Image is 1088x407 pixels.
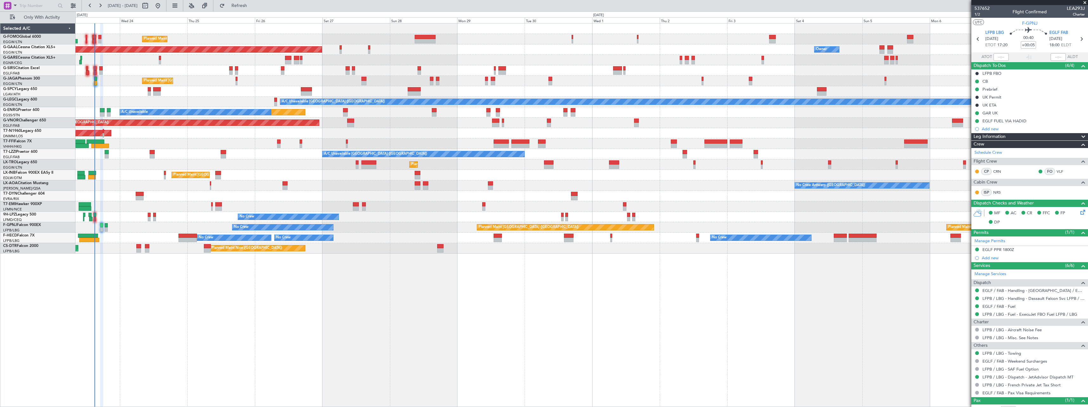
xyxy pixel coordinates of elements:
span: (1/1) [1065,397,1074,404]
span: 9H-LPZ [3,213,16,216]
a: EGGW/LTN [3,81,22,86]
div: No Crew [712,233,727,242]
span: FFC [1043,210,1050,216]
span: Permits [974,229,988,236]
span: Crew [974,141,984,148]
span: Only With Activity [16,15,67,20]
a: EGLF / FAB - Weekend Surcharges [982,359,1047,364]
a: LFPB / LBG - Dispatch - JetAdvisor Dispatch MT [982,374,1073,380]
a: G-LEGCLegacy 600 [3,98,37,101]
span: EGLF FAB [1049,30,1068,36]
div: Sat 27 [322,17,390,23]
div: Planned Maint [GEOGRAPHIC_DATA] ([GEOGRAPHIC_DATA]) [144,34,244,44]
span: G-LEGC [3,98,17,101]
span: G-FOMO [3,35,19,39]
div: Mon 29 [457,17,525,23]
a: G-ENRGPraetor 600 [3,108,39,112]
div: Planned Maint [GEOGRAPHIC_DATA] ([GEOGRAPHIC_DATA]) [144,76,244,86]
a: LFPB / LBG - Towing [982,351,1021,356]
span: LEA293J [1067,5,1085,12]
a: EGLF/FAB [3,71,20,76]
div: Add new [982,126,1085,132]
div: UK Permit [982,94,1001,100]
a: 9H-LPZLegacy 500 [3,213,36,216]
a: Schedule Crew [975,150,1002,156]
span: F-GPNJ [3,223,17,227]
div: Wed 1 [592,17,660,23]
span: T7-LZZI [3,150,16,154]
div: Planned Maint Nice ([GEOGRAPHIC_DATA]) [211,243,282,253]
span: LX-AOA [3,181,18,185]
a: G-GARECessna Citation XLS+ [3,56,55,60]
a: EGGW/LTN [3,40,22,44]
span: G-GARE [3,56,18,60]
a: [PERSON_NAME]/QSA [3,186,41,191]
a: EGGW/LTN [3,102,22,107]
div: Sun 5 [862,17,930,23]
a: G-SPCYLegacy 650 [3,87,37,91]
a: Manage Services [975,271,1006,277]
span: F-GPNJ [1022,20,1038,27]
div: Owner [816,45,827,54]
span: T7-N1960 [3,129,21,133]
div: Tue 30 [525,17,592,23]
span: Cabin Crew [974,179,997,186]
a: EGLF / FAB - Fuel [982,304,1015,309]
div: Planned Maint [GEOGRAPHIC_DATA] ([GEOGRAPHIC_DATA]) [948,223,1048,232]
span: Dispatch To-Dos [974,62,1006,69]
div: Add new [982,255,1085,261]
a: CRN [993,169,1007,174]
a: LFMD/CEQ [3,217,22,222]
div: A/C Unavailable [121,107,148,117]
a: T7-LZZIPraetor 600 [3,150,37,154]
span: ETOT [985,42,996,48]
a: G-JAGAPhenom 300 [3,77,40,81]
span: Charter [1067,12,1085,17]
div: Thu 25 [187,17,255,23]
span: G-VNOR [3,119,19,122]
div: EGLF PPR 1800Z [982,247,1014,252]
a: LFPB / LBG - French Private Jet Tax Short [982,382,1061,388]
span: G-JAGA [3,77,18,81]
span: (4/4) [1065,62,1074,69]
span: [DATE] [1049,36,1062,42]
a: LGAV/ATH [3,92,20,97]
div: FO [1045,168,1055,175]
span: CS-DTR [3,244,17,248]
div: Fri 3 [727,17,795,23]
div: EGLF FUEL VIA HADID [982,118,1026,124]
span: Charter [974,319,989,326]
a: F-GPNJFalcon 900EX [3,223,41,227]
div: Planned Maint [GEOGRAPHIC_DATA] ([GEOGRAPHIC_DATA]) [411,160,511,169]
div: LFPB FBO [982,71,1001,76]
a: G-SIRSCitation Excel [3,66,40,70]
button: Refresh [217,1,255,11]
a: VLF [1057,169,1071,174]
a: EGNR/CEG [3,61,22,65]
a: G-VNORChallenger 650 [3,119,46,122]
span: Services [974,262,990,269]
a: EVRA/RIX [3,197,19,201]
div: ISP [981,189,992,196]
div: Wed 24 [120,17,187,23]
span: 1/2 [975,12,990,17]
a: EDLW/DTM [3,176,22,180]
a: T7-N1960Legacy 650 [3,129,41,133]
a: T7-EMIHawker 900XP [3,202,42,206]
div: Prebrief [982,87,997,92]
div: Tue 23 [52,17,120,23]
span: T7-FFI [3,139,14,143]
a: G-GAALCessna Citation XLS+ [3,45,55,49]
div: Flight Confirmed [1013,9,1047,15]
span: G-SPCY [3,87,17,91]
a: EGLF / FAB - Handling - [GEOGRAPHIC_DATA] / EGLF / FAB [982,288,1085,293]
a: T7-FFIFalcon 7X [3,139,32,143]
span: 537652 [975,5,990,12]
input: Trip Number [19,1,56,10]
div: No Crew [234,223,249,232]
a: CS-DTRFalcon 2000 [3,244,38,248]
div: Planned Maint [GEOGRAPHIC_DATA] ([GEOGRAPHIC_DATA]) [479,223,579,232]
span: Pax [974,397,981,404]
span: (1/1) [1065,229,1074,236]
div: Sat 4 [795,17,862,23]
